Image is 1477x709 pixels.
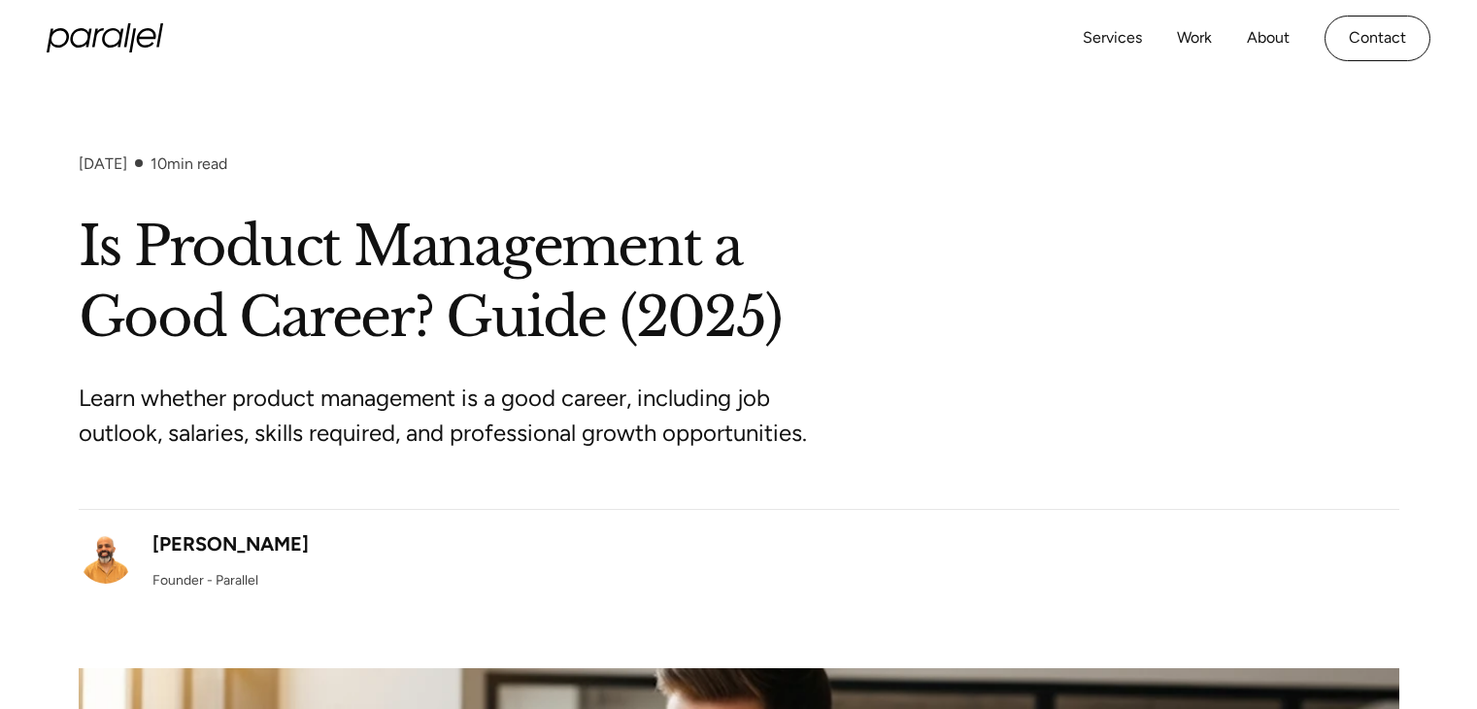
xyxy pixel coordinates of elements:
p: Learn whether product management is a good career, including job outlook, salaries, skills requir... [79,381,807,451]
img: Robin Dhanwani [79,529,133,584]
div: Founder - Parallel [152,570,258,591]
div: [PERSON_NAME] [152,529,309,558]
a: About [1247,24,1290,52]
div: min read [151,154,227,173]
div: [DATE] [79,154,127,173]
a: Work [1177,24,1212,52]
span: 10 [151,154,167,173]
a: Services [1083,24,1142,52]
a: Contact [1325,16,1430,61]
h1: Is Product Management a Good Career? Guide (2025) [79,212,1399,354]
a: home [47,23,163,52]
a: [PERSON_NAME]Founder - Parallel [79,529,309,591]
